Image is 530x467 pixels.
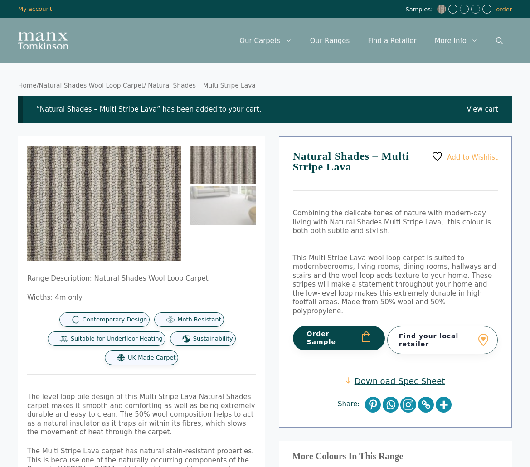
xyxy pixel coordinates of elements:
[190,186,256,225] img: Natural Shades - Multi Stripe Lava - Image 2
[177,316,221,324] span: Moth Resistant
[18,5,52,12] a: My account
[293,326,385,350] button: Order Sample
[193,335,233,343] span: Sustainability
[436,397,452,413] a: More
[447,153,498,161] span: Add to Wishlist
[293,151,498,191] h1: Natural Shades – Multi Stripe Lava
[128,354,175,362] span: UK Made Carpet
[27,274,256,283] p: Range Description: Natural Shades Wool Loop Carpet
[345,376,445,386] a: Download Spec Sheet
[18,82,37,89] a: Home
[293,209,491,235] span: Combining the delicate tones of nature with modern-day living with Natural Shades Multi Stripe La...
[301,27,359,54] a: Our Ranges
[230,27,301,54] a: Our Carpets
[432,151,498,162] a: Add to Wishlist
[71,335,163,343] span: Suitable for Underfloor Heating
[293,254,465,271] span: This Multi Stripe Lava wool loop carpet is suited to modern
[39,82,144,89] a: Natural Shades Wool Loop Carpet
[418,397,434,413] a: Copy Link
[387,326,498,354] a: Find your local retailer
[426,27,487,54] a: More Info
[27,293,256,302] p: Widths: 4m only
[18,32,68,49] img: Manx Tomkinson
[83,316,147,324] span: Contemporary Design
[190,146,256,184] img: Multi Lava Stripe wool loop
[437,5,446,14] img: Multi Lava Stripe wool loop
[365,397,381,413] a: Pinterest
[27,393,255,436] span: The level loop pile design of this Multi Stripe Lava Natural Shades carpet makes it smooth and co...
[496,6,512,13] a: order
[18,82,512,90] nav: Breadcrumb
[487,27,512,54] a: Open Search Bar
[405,6,435,14] span: Samples:
[400,397,416,413] a: Instagram
[292,455,499,458] h3: More Colours In This Range
[18,96,512,123] div: “Natural Shades – Multi Stripe Lava” has been added to your cart.
[293,263,496,315] span: bedrooms, living rooms, dining rooms, hallways and stairs and the wool loop adds texture to your ...
[467,105,498,114] a: View cart
[230,27,512,54] nav: Primary
[383,397,399,413] a: Whatsapp
[338,400,364,409] span: Share:
[359,27,425,54] a: Find a Retailer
